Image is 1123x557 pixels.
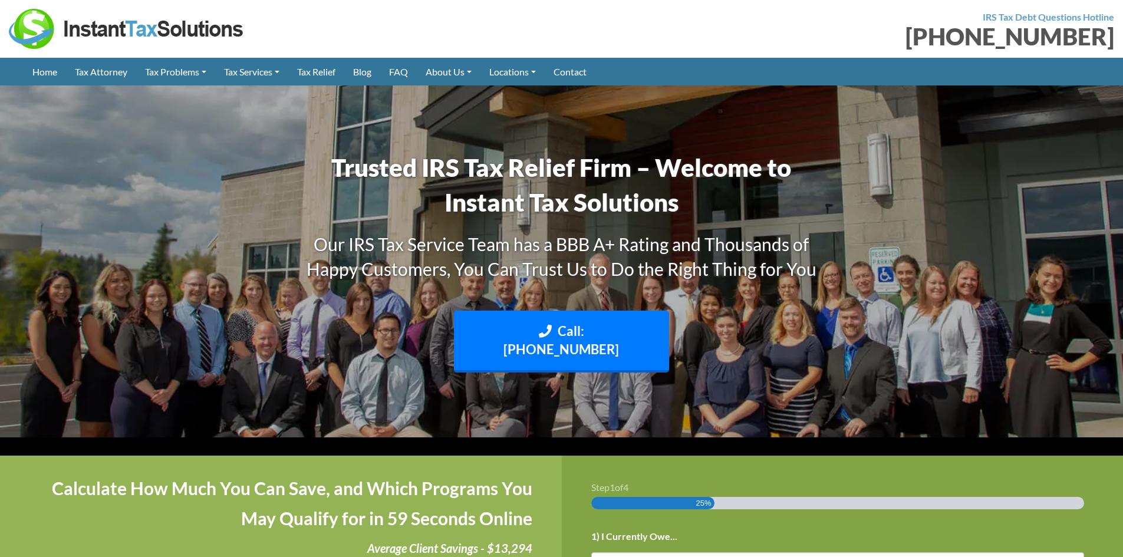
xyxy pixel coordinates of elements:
[288,58,344,85] a: Tax Relief
[24,58,66,85] a: Home
[380,58,417,85] a: FAQ
[9,9,245,49] img: Instant Tax Solutions Logo
[480,58,545,85] a: Locations
[571,25,1115,48] div: [PHONE_NUMBER]
[591,530,677,543] label: 1) I Currently Owe...
[136,58,215,85] a: Tax Problems
[417,58,480,85] a: About Us
[454,311,670,373] a: Call: [PHONE_NUMBER]
[623,482,628,493] span: 4
[215,58,288,85] a: Tax Services
[29,473,532,533] h4: Calculate How Much You Can Save, and Which Programs You May Qualify for in 59 Seconds Online
[591,483,1094,492] h3: Step of
[9,22,245,33] a: Instant Tax Solutions Logo
[291,232,833,281] h3: Our IRS Tax Service Team has a BBB A+ Rating and Thousands of Happy Customers, You Can Trust Us t...
[983,11,1114,22] strong: IRS Tax Debt Questions Hotline
[66,58,136,85] a: Tax Attorney
[344,58,380,85] a: Blog
[610,482,615,493] span: 1
[696,497,712,509] span: 25%
[545,58,595,85] a: Contact
[367,541,532,555] i: Average Client Savings - $13,294
[291,150,833,220] h1: Trusted IRS Tax Relief Firm – Welcome to Instant Tax Solutions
